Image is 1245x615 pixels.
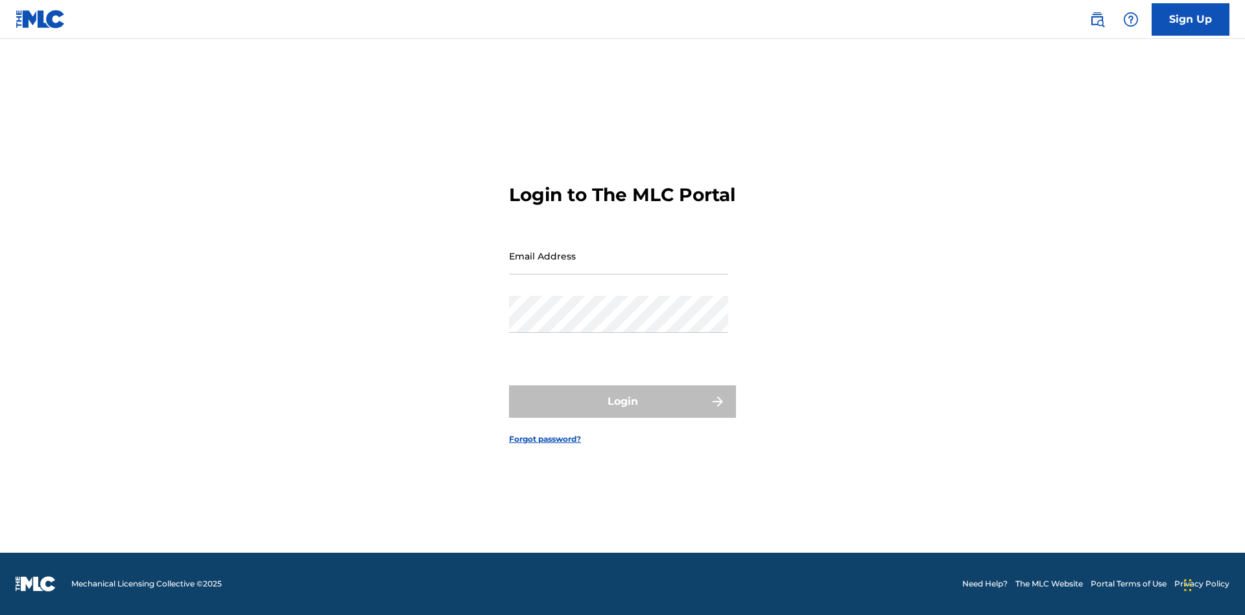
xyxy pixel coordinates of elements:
iframe: Chat Widget [1180,553,1245,615]
a: Need Help? [962,578,1008,590]
a: Privacy Policy [1174,578,1229,590]
div: Drag [1184,566,1192,605]
span: Mechanical Licensing Collective © 2025 [71,578,222,590]
a: Sign Up [1152,3,1229,36]
a: The MLC Website [1015,578,1083,590]
a: Public Search [1084,6,1110,32]
a: Portal Terms of Use [1091,578,1167,590]
img: help [1123,12,1139,27]
img: search [1089,12,1105,27]
img: MLC Logo [16,10,65,29]
div: Help [1118,6,1144,32]
img: logo [16,576,56,592]
h3: Login to The MLC Portal [509,184,735,206]
a: Forgot password? [509,433,581,445]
